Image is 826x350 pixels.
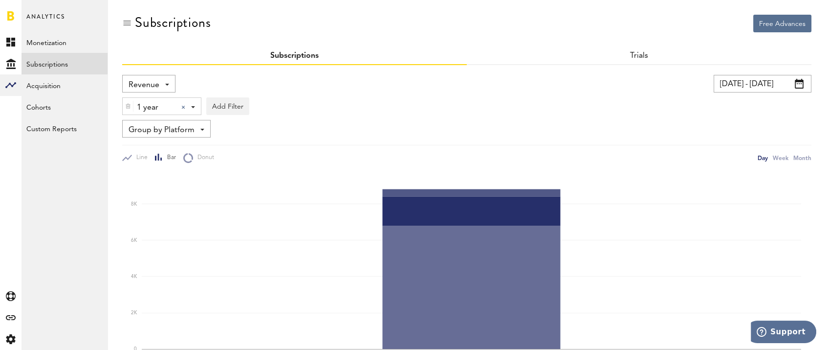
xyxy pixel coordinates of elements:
[129,77,159,93] span: Revenue
[22,74,108,96] a: Acquisition
[26,11,65,31] span: Analytics
[137,99,174,116] span: 1 year
[131,238,137,243] text: 6K
[131,274,137,279] text: 4K
[163,154,176,162] span: Bar
[206,97,249,115] button: Add Filter
[193,154,214,162] span: Donut
[758,153,768,163] div: Day
[270,52,319,60] a: Subscriptions
[181,105,185,109] div: Clear
[773,153,788,163] div: Week
[131,310,137,315] text: 2K
[132,154,148,162] span: Line
[135,15,211,30] div: Subscriptions
[131,202,137,207] text: 8K
[751,321,816,345] iframe: Opens a widget where you can find more information
[22,117,108,139] a: Custom Reports
[22,31,108,53] a: Monetization
[753,15,811,32] button: Free Advances
[630,52,648,60] a: Trials
[793,153,811,163] div: Month
[123,98,133,115] div: Delete
[125,103,131,110] img: trash_awesome_blue.svg
[129,122,195,139] span: Group by Platform
[22,96,108,117] a: Cohorts
[22,53,108,74] a: Subscriptions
